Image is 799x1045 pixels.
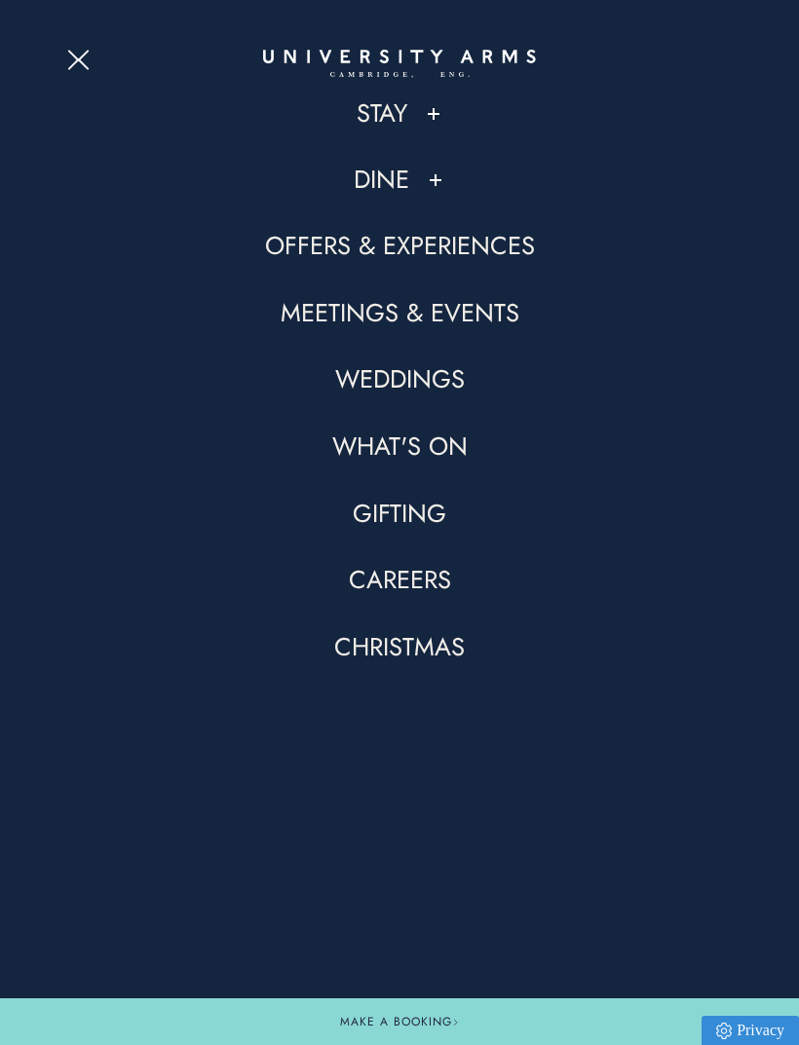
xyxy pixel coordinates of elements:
[265,230,535,263] a: Offers & Experiences
[263,50,536,79] a: Home
[335,363,465,396] a: Weddings
[424,104,443,124] button: Show/Hide Child Menu
[66,49,95,64] button: Open Menu
[353,498,446,531] a: Gifting
[702,1016,799,1045] a: Privacy
[334,631,465,664] a: Christmas
[354,164,409,197] a: Dine
[357,97,407,131] a: Stay
[332,430,468,464] a: What's On
[281,297,519,330] a: Meetings & Events
[349,564,451,597] a: Careers
[716,1023,732,1039] img: Privacy
[426,170,445,190] button: Show/Hide Child Menu
[340,1013,459,1030] span: Make a Booking
[452,1019,459,1026] img: Arrow icon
